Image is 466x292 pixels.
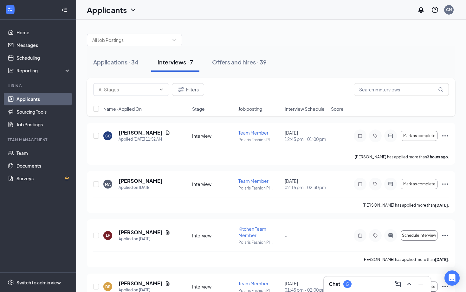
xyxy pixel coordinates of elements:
[435,203,448,208] b: [DATE]
[363,202,449,208] p: [PERSON_NAME] has applied more than .
[16,51,71,64] a: Scheduling
[61,7,68,13] svg: Collapse
[405,280,413,288] svg: ChevronUp
[363,257,449,262] p: [PERSON_NAME] has applied more than .
[441,232,449,239] svg: Ellipses
[238,106,262,112] span: Job posting
[356,233,364,238] svg: Note
[417,280,424,288] svg: Minimize
[238,281,269,286] span: Team Member
[329,281,340,288] h3: Chat
[8,67,14,74] svg: Analysis
[177,86,185,93] svg: Filter
[7,6,13,13] svg: WorkstreamLogo
[16,105,71,118] a: Sourcing Tools
[105,182,111,187] div: MA
[172,83,204,96] button: Filter Filters
[119,236,170,242] div: Applied on [DATE]
[8,279,14,286] svg: Settings
[387,233,394,238] svg: ActiveChat
[16,172,71,185] a: SurveysCrown
[401,179,437,189] button: Mark as complete
[119,129,163,136] h5: [PERSON_NAME]
[238,137,281,143] p: Polaris Fashion Pl ...
[427,155,448,159] b: 3 hours ago
[285,136,327,142] span: 12:45 pm - 01:00 pm
[8,83,69,89] div: Hiring
[441,283,449,290] svg: Ellipses
[372,133,379,138] svg: Tag
[159,87,164,92] svg: ChevronDown
[372,233,379,238] svg: Tag
[16,279,61,286] div: Switch to admin view
[354,83,449,96] input: Search in interviews
[119,177,163,184] h5: [PERSON_NAME]
[355,154,449,160] p: [PERSON_NAME] has applied more than .
[285,178,327,190] div: [DATE]
[435,257,448,262] b: [DATE]
[192,232,235,239] div: Interview
[285,233,287,238] span: -
[165,130,170,135] svg: Document
[387,133,394,138] svg: ActiveChat
[372,182,379,187] svg: Tag
[105,284,111,289] div: DR
[192,106,205,112] span: Stage
[431,6,439,14] svg: QuestionInfo
[16,93,71,105] a: Applicants
[119,229,163,236] h5: [PERSON_NAME]
[16,159,71,172] a: Documents
[92,36,169,43] input: All Job Postings
[119,280,163,287] h5: [PERSON_NAME]
[401,131,437,141] button: Mark as complete
[105,133,111,139] div: SC
[119,184,163,191] div: Applied on [DATE]
[441,180,449,188] svg: Ellipses
[403,182,435,186] span: Mark as complete
[8,137,69,143] div: Team Management
[238,226,266,238] span: Kitchen Team Member
[16,26,71,39] a: Home
[16,118,71,131] a: Job Postings
[441,132,449,140] svg: Ellipses
[417,6,425,14] svg: Notifications
[404,279,414,289] button: ChevronUp
[238,185,281,191] p: Polaris Fashion Pl ...
[165,281,170,286] svg: Document
[16,39,71,51] a: Messages
[119,136,170,143] div: Applied [DATE] 11:52 AM
[394,280,402,288] svg: ComposeMessage
[403,134,435,138] span: Mark as complete
[238,130,269,136] span: Team Member
[238,240,281,245] p: Polaris Fashion Pl ...
[285,106,325,112] span: Interview Schedule
[438,87,443,92] svg: MagnifyingGlass
[356,182,364,187] svg: Note
[416,279,426,289] button: Minimize
[158,58,193,66] div: Interviews · 7
[444,270,460,286] div: Open Intercom Messenger
[192,181,235,187] div: Interview
[212,58,267,66] div: Offers and hires · 39
[446,7,452,12] div: CM
[99,86,156,93] input: All Stages
[401,230,437,241] button: Schedule interview
[393,279,403,289] button: ComposeMessage
[16,67,71,74] div: Reporting
[192,283,235,290] div: Interview
[87,4,127,15] h1: Applicants
[93,58,139,66] div: Applications · 34
[192,133,235,139] div: Interview
[346,282,349,287] div: 5
[172,37,177,43] svg: ChevronDown
[103,106,142,112] span: Name · Applied On
[285,184,327,190] span: 02:15 pm - 02:30 pm
[387,182,394,187] svg: ActiveChat
[16,147,71,159] a: Team
[331,106,344,112] span: Score
[238,178,269,184] span: Team Member
[402,233,436,238] span: Schedule interview
[129,6,137,14] svg: ChevronDown
[106,233,110,238] div: LF
[285,129,327,142] div: [DATE]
